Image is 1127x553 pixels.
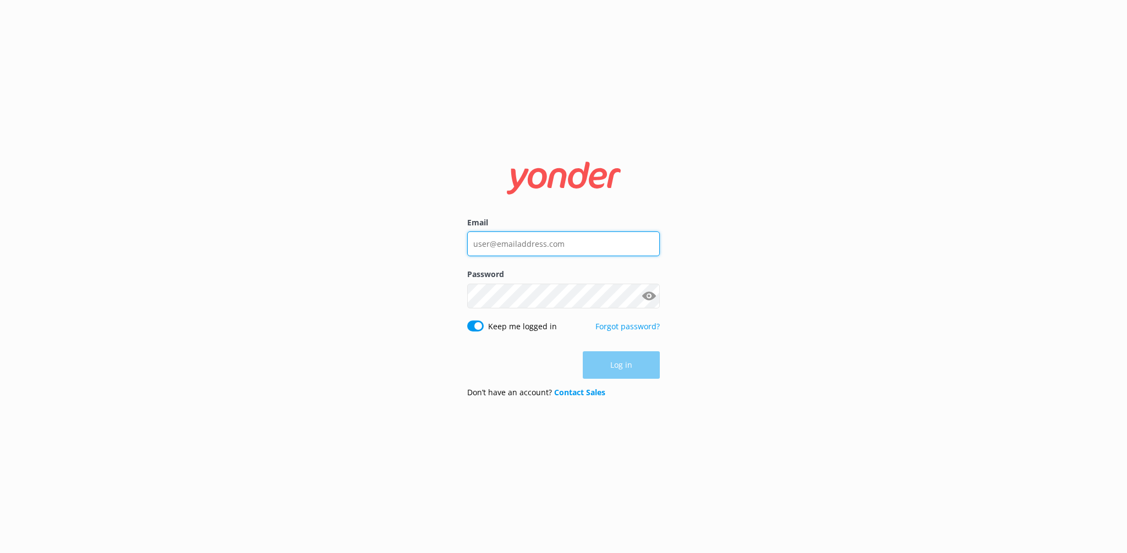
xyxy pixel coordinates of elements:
[488,320,557,333] label: Keep me logged in
[467,231,660,256] input: user@emailaddress.com
[595,321,660,331] a: Forgot password?
[467,268,660,280] label: Password
[467,217,660,229] label: Email
[467,386,605,399] p: Don’t have an account?
[638,285,660,307] button: Show password
[554,387,605,397] a: Contact Sales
